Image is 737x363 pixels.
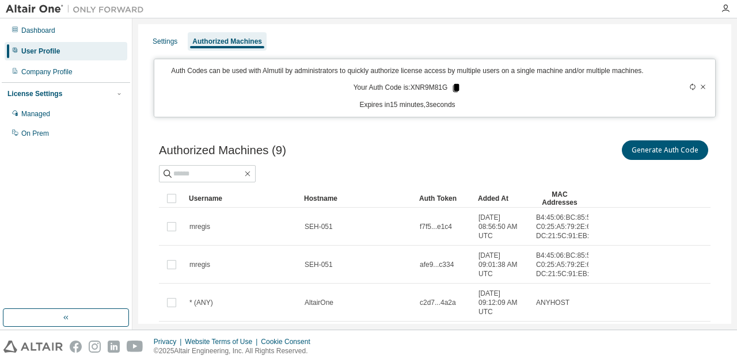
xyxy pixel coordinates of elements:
img: linkedin.svg [108,341,120,353]
p: Auth Codes can be used with Almutil by administrators to quickly authorize license access by mult... [161,66,654,76]
span: afe9...c334 [420,260,454,269]
span: SEH-051 [305,260,333,269]
div: Dashboard [21,26,55,35]
span: [DATE] 09:01:38 AM UTC [478,251,526,278]
span: AltairOne [305,298,333,307]
div: Auth Token [419,189,469,208]
div: Privacy [154,337,185,346]
span: B4:45:06:BC:85:52 , C0:25:A5:79:2E:66 , DC:21:5C:91:EB:DC [536,251,599,278]
p: Your Auth Code is: XNR9M81G [354,83,462,93]
span: f7f5...e1c4 [420,222,452,231]
span: [DATE] 09:12:09 AM UTC [478,289,526,316]
div: License Settings [7,89,62,98]
img: altair_logo.svg [3,341,63,353]
span: c2d7...4a2a [420,298,456,307]
span: * (ANY) [189,298,213,307]
img: facebook.svg [70,341,82,353]
span: [DATE] 08:56:50 AM UTC [478,213,526,240]
p: © 2025 Altair Engineering, Inc. All Rights Reserved. [154,346,317,356]
div: Cookie Consent [261,337,317,346]
span: Authorized Machines (9) [159,144,286,157]
span: SEH-051 [305,222,333,231]
span: ANYHOST [536,298,569,307]
img: instagram.svg [89,341,101,353]
button: Generate Auth Code [622,140,708,160]
img: Altair One [6,3,150,15]
div: Hostname [304,189,410,208]
span: B4:45:06:BC:85:52 , C0:25:A5:79:2E:66 , DC:21:5C:91:EB:DC [536,213,599,240]
div: User Profile [21,47,60,56]
div: Managed [21,109,50,119]
div: Website Terms of Use [185,337,261,346]
div: Authorized Machines [192,37,262,46]
div: Username [189,189,295,208]
div: Settings [153,37,177,46]
div: On Prem [21,129,49,138]
div: Added At [478,189,526,208]
div: MAC Addresses [535,189,584,208]
p: Expires in 15 minutes, 3 seconds [161,100,654,110]
span: mregis [189,260,210,269]
div: Company Profile [21,67,73,77]
span: mregis [189,222,210,231]
img: youtube.svg [127,341,143,353]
